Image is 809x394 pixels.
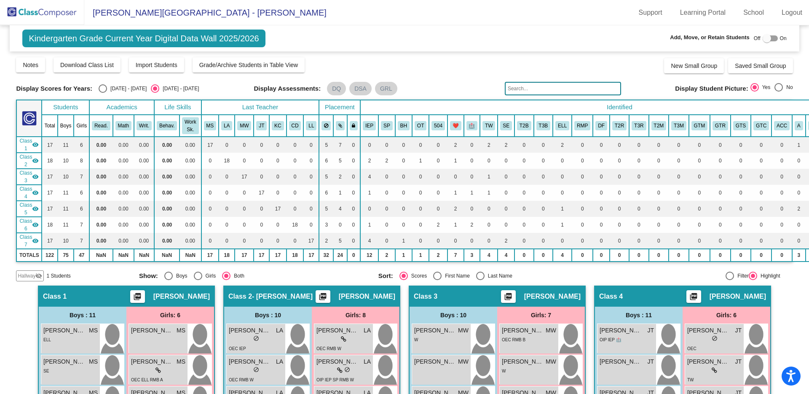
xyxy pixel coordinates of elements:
span: Display Assessments: [254,85,321,92]
td: 0 [464,169,480,185]
button: A [795,121,803,130]
td: 2 [553,137,572,153]
span: Class 1 [19,137,32,152]
td: 0.00 [113,185,134,201]
button: T2B [517,121,531,130]
td: 17 [42,169,57,185]
td: 2 [498,137,514,153]
td: 0 [347,185,361,201]
th: Tier 3 Behavior Plan [534,115,553,137]
button: T2M [651,121,667,130]
td: 0 [464,137,480,153]
th: Life Skills [154,100,201,115]
td: 10 [58,153,74,169]
span: Grade/Archive Students in Table View [199,62,298,68]
td: 0.00 [154,169,179,185]
button: Import Students [129,57,184,73]
th: Social Emotional [498,115,514,137]
td: 0 [514,169,534,185]
td: 6 [74,185,89,201]
td: 0 [395,169,412,185]
button: Print Students Details [501,290,516,303]
td: 0 [669,185,689,201]
td: 0.00 [89,153,113,169]
td: 0 [464,153,480,169]
td: 0.00 [89,185,113,201]
td: 0 [429,153,447,169]
td: 0 [254,153,269,169]
td: 0 [287,153,304,169]
button: OT [415,121,426,130]
td: 0 [553,153,572,169]
td: 0 [378,169,395,185]
td: 6 [319,153,333,169]
td: 2 [480,137,498,153]
td: 0 [629,153,648,169]
td: 7 [333,137,347,153]
a: Support [632,6,669,19]
td: 11 [58,185,74,201]
mat-icon: picture_as_pdf [503,292,513,304]
td: 0 [572,169,593,185]
td: 2 [447,137,464,153]
th: Tier 3 Math [669,115,689,137]
button: TW [482,121,495,130]
td: 0 [254,169,269,185]
span: Download Class List [60,62,114,68]
td: 0 [378,137,395,153]
td: 0 [534,169,553,185]
th: Gift Superior Cog [731,115,751,137]
th: Maggie Sprinkle [201,115,219,137]
td: 18 [219,153,235,169]
td: 0 [649,137,669,153]
span: Off [754,35,761,42]
td: 10 [58,169,74,185]
th: Gifted Math [689,115,710,137]
button: ACC [774,121,790,130]
td: 0.00 [134,185,154,201]
td: 2 [333,169,347,185]
td: 7 [74,169,89,185]
th: Kim Carcelli [269,115,286,137]
td: 0 [792,153,806,169]
td: 0.00 [113,169,134,185]
td: 0 [572,185,593,201]
span: Notes [23,62,38,68]
th: Students [42,100,89,115]
button: T3M [671,121,686,130]
td: 0 [669,137,689,153]
td: 4 [360,169,378,185]
button: 🏥 [466,121,478,130]
a: Learning Portal [673,6,733,19]
button: KC [272,121,284,130]
td: 0.00 [113,153,134,169]
span: Display Student Picture: [675,85,748,92]
button: New Small Group [664,58,724,73]
td: 1 [792,137,806,153]
td: 0.00 [179,153,201,169]
span: Class 2 [19,153,32,168]
th: Maria Wentworth [235,115,254,137]
td: 0 [287,169,304,185]
td: 0 [303,169,319,185]
td: 1 [333,185,347,201]
button: Grade/Archive Students in Table View [193,57,305,73]
td: Maria Wentworth - No Class Name [16,169,42,185]
th: Tier Behavior Plan [514,115,534,137]
td: 0.00 [134,169,154,185]
td: 0 [395,153,412,169]
button: MS [204,121,217,130]
td: 0 [649,169,669,185]
td: 0 [235,153,254,169]
mat-icon: picture_as_pdf [318,292,328,304]
button: SP [381,121,393,130]
td: 0 [219,169,235,185]
td: 0 [303,153,319,169]
td: 0 [447,169,464,185]
td: 0 [751,153,771,169]
td: 0 [429,137,447,153]
td: 0 [710,137,731,153]
td: 0 [689,185,710,201]
button: DF [595,121,607,130]
td: 0 [219,137,235,153]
